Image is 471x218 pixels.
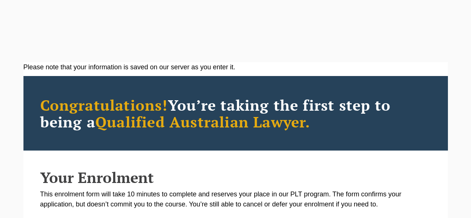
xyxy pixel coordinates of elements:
h2: You’re taking the first step to being a [40,97,431,130]
span: Congratulations! [40,95,168,115]
div: Please note that your information is saved on our server as you enter it. [23,62,448,72]
h2: Your Enrolment [40,169,431,186]
span: Qualified Australian Lawyer. [95,112,311,132]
